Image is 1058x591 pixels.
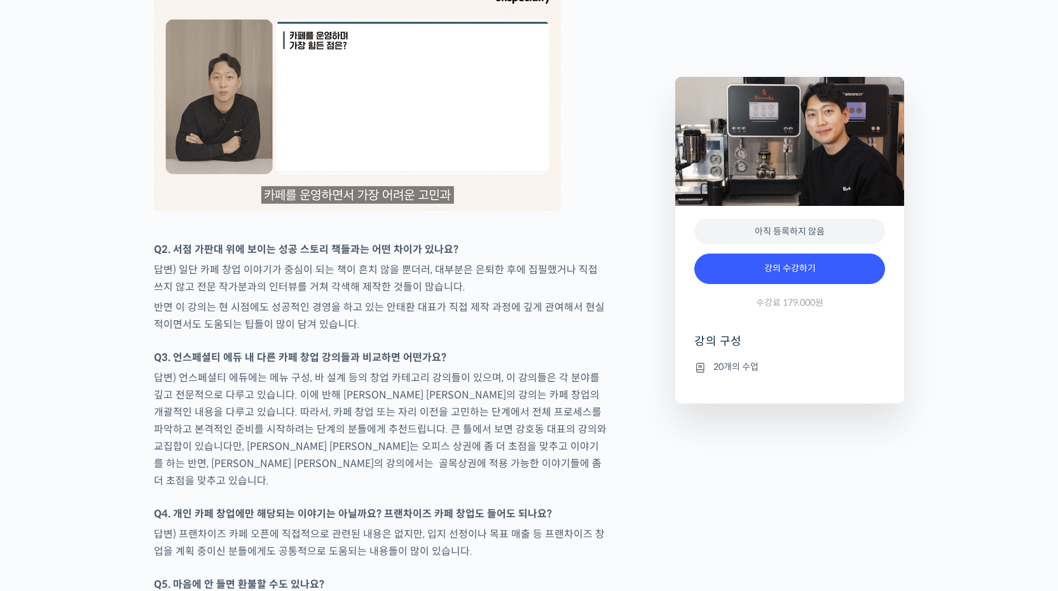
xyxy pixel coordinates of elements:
p: 답변) 언스페셜티 에듀에는 메뉴 구성, 바 설계 등의 창업 카테고리 강의들이 있으며, 이 강의들은 각 분야를 깊고 전문적으로 다루고 있습니다. 이에 반해 [PERSON_NAM... [154,369,608,489]
strong: Q5. 마음에 안 들면 환불할 수도 있나요? [154,578,324,591]
a: 홈 [4,403,84,435]
span: 설정 [196,422,212,432]
p: 답변) 일단 카페 창업 이야기가 중심이 되는 책이 흔치 않을 뿐더러, 대부분은 은퇴한 후에 집필했거나 직접 쓰지 않고 전문 작가분과의 인터뷰를 거쳐 각색해 제작한 것들이 많습니다. [154,261,608,295]
strong: Q4. 개인 카페 창업에만 해당되는 이야기는 아닐까요? 프랜차이즈 카페 창업도 들어도 되나요? [154,507,552,520]
a: 대화 [84,403,164,435]
h4: 강의 구성 [694,334,885,359]
strong: Q2. 서점 가판대 위에 보이는 성공 스토리 책들과는 어떤 차이가 있나요? [154,243,458,256]
span: 홈 [40,422,48,432]
p: 반면 이 강의는 현 시점에도 성공적인 경영을 하고 있는 안태환 대표가 직접 제작 과정에 깊게 관여해서 현실적이면서도 도움되는 팁들이 많이 담겨 있습니다. [154,299,608,333]
a: 강의 수강하기 [694,254,885,284]
p: 답변) 프랜차이즈 카페 오픈에 직접적으로 관련된 내용은 없지만, 입지 선정이나 목표 매출 등 프랜차이즈 창업을 계획 중이신 분들에게도 공통적으로 도움되는 내용들이 많이 있습니다. [154,526,608,560]
span: 수강료 179,000원 [756,297,823,309]
span: 대화 [116,423,132,433]
div: 아직 등록하지 않음 [694,219,885,245]
li: 20개의 수업 [694,360,885,375]
a: 설정 [164,403,244,435]
strong: Q3. 언스페셜티 에듀 내 다른 카페 창업 강의들과 비교하면 어떤가요? [154,351,446,364]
